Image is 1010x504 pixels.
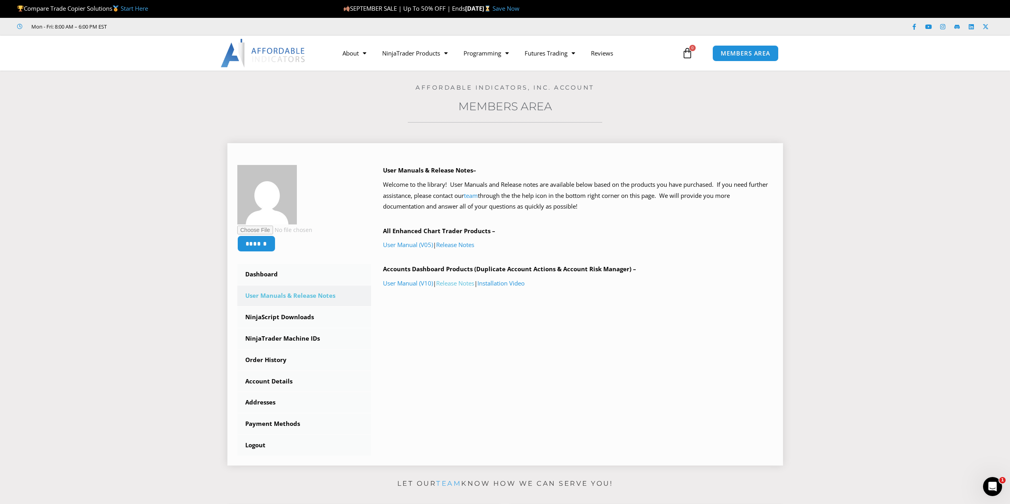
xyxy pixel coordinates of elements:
a: About [335,44,374,62]
img: 🏆 [17,6,23,11]
b: All Enhanced Chart Trader Products – [383,227,495,235]
a: Addresses [237,392,371,413]
p: | | [383,278,773,289]
b: User Manuals & Release Notes– [383,166,476,174]
nav: Menu [335,44,680,62]
span: MEMBERS AREA [721,50,770,56]
span: Mon - Fri: 8:00 AM – 6:00 PM EST [29,22,107,31]
img: ⌛ [485,6,491,11]
a: Start Here [121,4,148,12]
span: SEPTEMBER SALE | Up To 50% OFF | Ends [343,4,465,12]
span: 1 [999,477,1006,483]
img: 🥇 [113,6,119,11]
a: Affordable Indicators, Inc. Account [416,84,594,91]
span: 0 [689,45,696,51]
a: Order History [237,350,371,370]
nav: Account pages [237,264,371,456]
a: MEMBERS AREA [712,45,779,61]
a: Payment Methods [237,414,371,434]
a: Programming [456,44,517,62]
a: NinjaTrader Products [374,44,456,62]
a: Members Area [458,100,552,113]
b: Accounts Dashboard Products (Duplicate Account Actions & Account Risk Manager) – [383,265,636,273]
a: User Manual (V05) [383,241,433,249]
img: LogoAI | Affordable Indicators – NinjaTrader [221,39,306,67]
a: Dashboard [237,264,371,285]
a: Reviews [583,44,621,62]
p: Let our know how we can serve you! [227,477,783,490]
iframe: Intercom live chat [983,477,1002,496]
a: 0 [670,42,705,65]
span: Compare Trade Copier Solutions [17,4,148,12]
a: NinjaTrader Machine IDs [237,328,371,349]
p: | [383,240,773,251]
a: Account Details [237,371,371,392]
a: User Manuals & Release Notes [237,286,371,306]
p: Welcome to the library! User Manuals and Release notes are available below based on the products ... [383,179,773,213]
a: Save Now [492,4,519,12]
img: 88d119a22d3c5ee6639ae0003ceecb032754cf2c5a367d56cf6f19e4911eeea4 [237,165,297,224]
a: Logout [237,435,371,456]
a: team [436,479,461,487]
iframe: Customer reviews powered by Trustpilot [118,23,237,31]
a: NinjaScript Downloads [237,307,371,328]
a: team [464,192,478,199]
strong: [DATE] [465,4,492,12]
a: Release Notes [436,279,474,287]
a: Futures Trading [517,44,583,62]
a: Release Notes [436,241,474,249]
a: User Manual (V10) [383,279,433,287]
img: 🍂 [344,6,350,11]
a: Installation Video [477,279,525,287]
